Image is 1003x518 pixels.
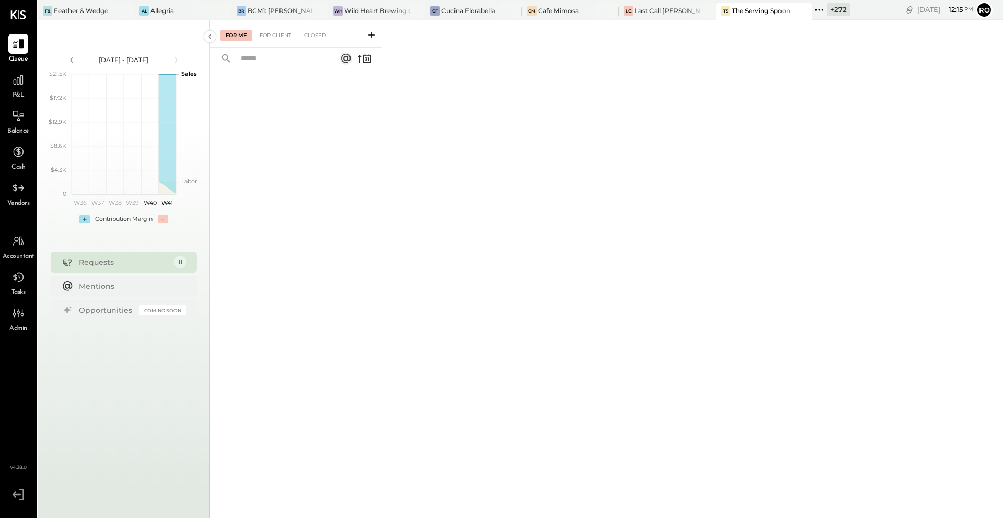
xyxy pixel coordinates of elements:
[254,30,297,41] div: For Client
[79,257,169,267] div: Requests
[1,142,36,172] a: Cash
[51,166,66,173] text: $4.3K
[1,34,36,64] a: Queue
[43,6,52,16] div: F&
[50,94,66,101] text: $17.2K
[299,30,331,41] div: Closed
[248,6,312,15] div: BCM1: [PERSON_NAME] Kitchen Bar Market
[917,5,973,15] div: [DATE]
[11,288,26,298] span: Tasks
[527,6,537,16] div: CM
[95,215,153,223] div: Contribution Margin
[3,252,34,262] span: Accountant
[91,199,104,206] text: W37
[220,30,252,41] div: For Me
[732,6,790,15] div: The Serving Spoon
[143,199,156,206] text: W40
[635,6,699,15] div: Last Call [PERSON_NAME], LLC
[1,178,36,208] a: Vendors
[108,199,121,206] text: W38
[54,6,108,15] div: Feather & Wedge
[126,199,139,206] text: W39
[161,199,173,206] text: W41
[430,6,440,16] div: CF
[79,281,181,291] div: Mentions
[158,215,168,223] div: -
[9,55,28,64] span: Queue
[181,70,197,77] text: Sales
[11,163,25,172] span: Cash
[1,70,36,100] a: P&L
[441,6,495,15] div: Cucina Florabella
[174,256,186,268] div: 11
[49,118,66,125] text: $12.9K
[344,6,409,15] div: Wild Heart Brewing Company
[1,303,36,334] a: Admin
[50,142,66,149] text: $8.6K
[63,190,66,197] text: 0
[150,6,174,15] div: Allegria
[13,91,25,100] span: P&L
[721,6,730,16] div: TS
[624,6,633,16] div: LC
[7,199,30,208] span: Vendors
[139,6,149,16] div: Al
[7,127,29,136] span: Balance
[1,106,36,136] a: Balance
[333,6,343,16] div: WH
[976,2,993,18] button: Ro
[139,305,186,315] div: Coming Soon
[181,178,197,185] text: Labor
[827,3,850,16] div: + 272
[538,6,579,15] div: Cafe Mimosa
[74,199,87,206] text: W36
[79,305,134,315] div: Opportunities
[49,70,66,77] text: $21.5K
[79,215,90,223] div: +
[904,4,915,15] div: copy link
[237,6,246,16] div: BR
[1,231,36,262] a: Accountant
[9,324,27,334] span: Admin
[79,55,168,64] div: [DATE] - [DATE]
[1,267,36,298] a: Tasks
